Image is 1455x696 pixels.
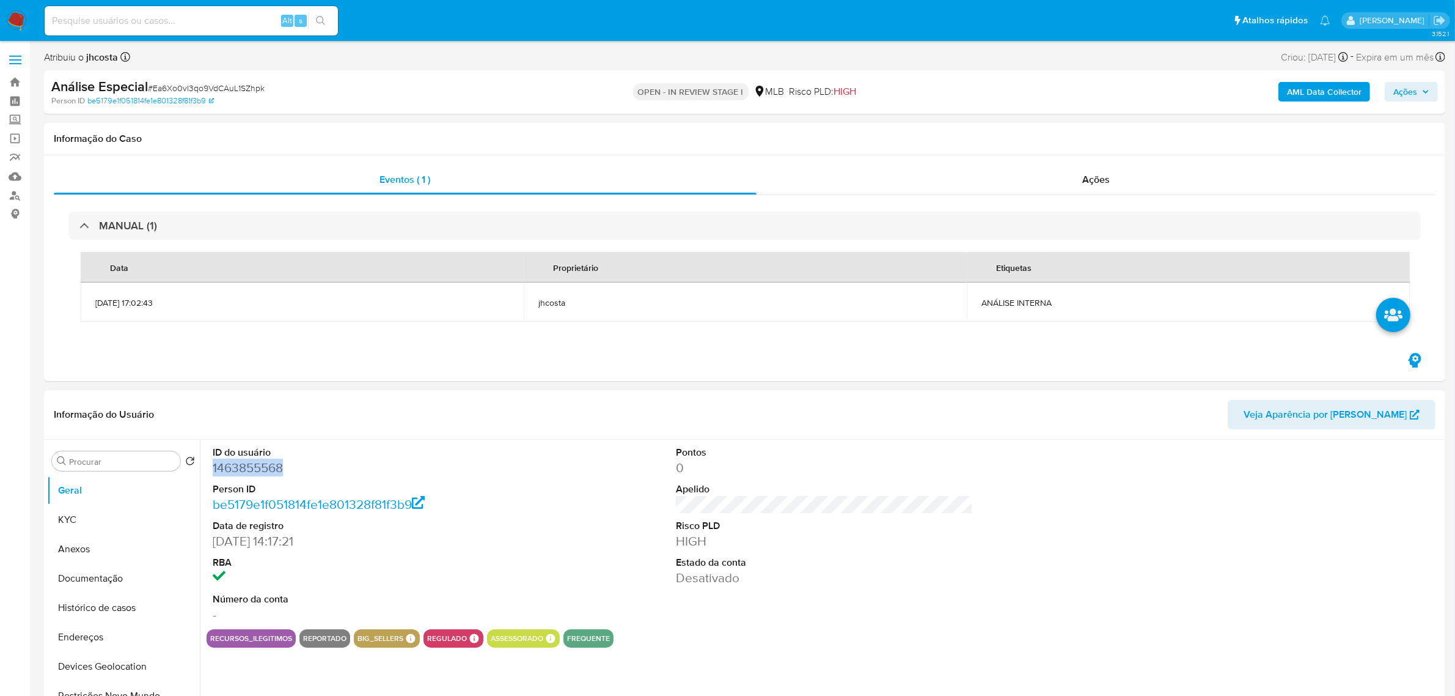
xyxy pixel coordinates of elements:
dt: Risco PLD [676,519,973,533]
span: Atribuiu o [44,51,118,64]
button: Devices Geolocation [47,652,200,681]
span: Eventos ( 1 ) [379,172,430,187]
dt: Apelido [676,483,973,496]
span: ANÁLISE INTERNA [981,297,1395,308]
span: Risco PLD: [790,85,857,98]
input: Pesquise usuários ou casos... [45,13,338,29]
button: Geral [47,476,200,505]
span: HIGH [834,84,857,98]
span: Atalhos rápidos [1242,14,1308,27]
dt: Person ID [213,483,510,496]
input: Procurar [69,456,175,467]
dd: 0 [676,459,973,476]
a: be5179e1f051814fe1e801328f81f3b9 [87,95,214,106]
span: Ações [1082,172,1110,187]
span: - [1351,49,1354,65]
button: Anexos [47,535,200,564]
div: Data [95,253,143,282]
h1: Informação do Usuário [54,409,154,421]
button: KYC [47,505,200,535]
p: jhonata.costa@mercadolivre.com [1360,15,1429,26]
dt: Data de registro [213,519,510,533]
span: Expira em um mês [1356,51,1434,64]
span: s [299,15,302,26]
p: OPEN - IN REVIEW STAGE I [633,83,749,100]
h1: Informação do Caso [54,133,1435,145]
span: Alt [282,15,292,26]
button: Ações [1385,82,1438,102]
button: search-icon [308,12,333,29]
span: # Ea6Xo0vl3qo9VdCAuL1SZhpk [148,82,265,94]
button: Retornar ao pedido padrão [185,456,195,470]
dt: ID do usuário [213,446,510,459]
span: Veja Aparência por [PERSON_NAME] [1244,400,1407,429]
span: jhcosta [538,297,952,308]
dd: [DATE] 14:17:21 [213,533,510,550]
button: assessorado [491,636,543,641]
button: Documentação [47,564,200,593]
div: MLB [753,85,785,98]
dt: RBA [213,556,510,569]
a: Sair [1433,14,1446,27]
dt: Pontos [676,446,973,459]
button: Procurar [57,456,67,466]
button: Veja Aparência por [PERSON_NAME] [1228,400,1435,429]
b: jhcosta [84,50,118,64]
div: MANUAL (1) [68,212,1421,240]
button: frequente [567,636,610,641]
div: Proprietário [538,253,613,282]
div: Etiquetas [981,253,1046,282]
button: big_sellers [357,636,403,641]
button: reportado [303,636,346,641]
dd: Desativado [676,569,973,587]
button: recursos_ilegitimos [210,636,292,641]
dd: - [213,606,510,623]
b: Análise Especial [51,76,148,96]
b: Person ID [51,95,85,106]
dt: Número da conta [213,593,510,606]
button: Endereços [47,623,200,652]
button: AML Data Collector [1278,82,1370,102]
button: Histórico de casos [47,593,200,623]
a: be5179e1f051814fe1e801328f81f3b9 [213,495,425,513]
b: AML Data Collector [1287,82,1362,102]
button: regulado [427,636,467,641]
h3: MANUAL (1) [99,219,157,232]
dd: HIGH [676,533,973,550]
dd: 1463855568 [213,459,510,476]
dt: Estado da conta [676,556,973,569]
span: Ações [1393,82,1417,102]
span: [DATE] 17:02:43 [95,297,509,308]
a: Notificações [1320,15,1330,26]
div: Criou: [DATE] [1281,49,1348,65]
